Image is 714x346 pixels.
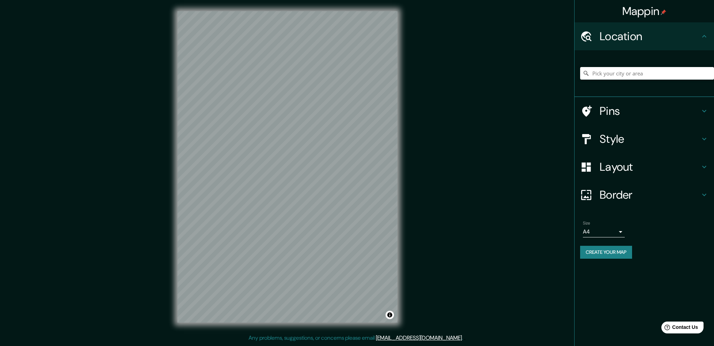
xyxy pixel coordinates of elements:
[575,153,714,181] div: Layout
[600,188,700,202] h4: Border
[386,311,394,319] button: Toggle attribution
[600,160,700,174] h4: Layout
[464,334,465,342] div: .
[600,132,700,146] h4: Style
[376,334,462,341] a: [EMAIL_ADDRESS][DOMAIN_NAME]
[575,22,714,50] div: Location
[575,181,714,209] div: Border
[463,334,464,342] div: .
[177,11,397,323] canvas: Map
[661,9,666,15] img: pin-icon.png
[575,125,714,153] div: Style
[575,97,714,125] div: Pins
[622,4,667,18] h4: Mappin
[249,334,463,342] p: Any problems, suggestions, or concerns please email .
[600,29,700,43] h4: Location
[600,104,700,118] h4: Pins
[583,220,590,226] label: Size
[580,246,632,259] button: Create your map
[583,226,625,237] div: A4
[580,67,714,80] input: Pick your city or area
[652,319,706,338] iframe: Help widget launcher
